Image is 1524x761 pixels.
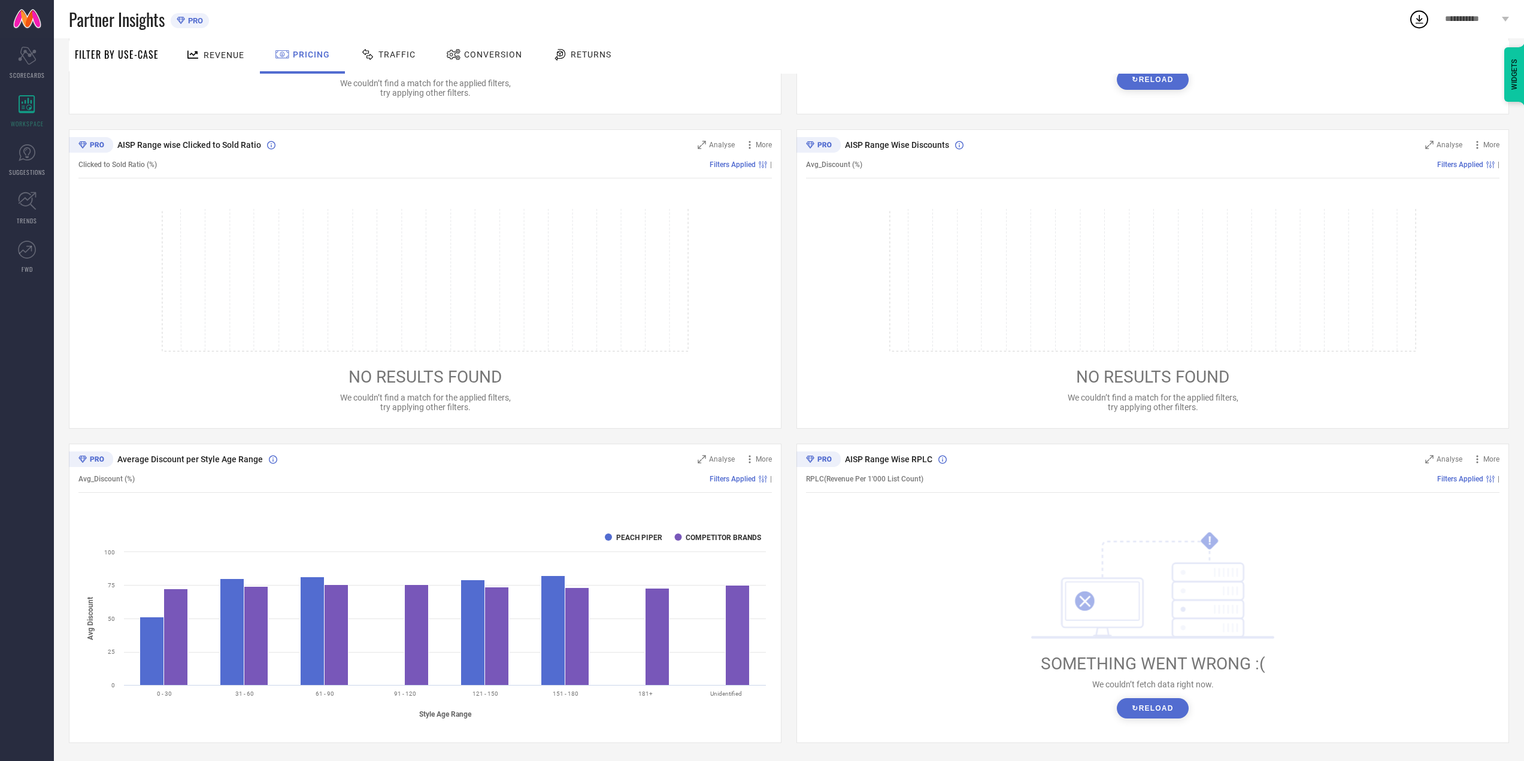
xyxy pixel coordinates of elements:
span: | [1498,160,1499,169]
div: Open download list [1408,8,1430,30]
text: 0 [111,682,115,689]
span: | [1498,475,1499,483]
div: Premium [69,137,113,155]
text: Unidentified [710,690,742,697]
span: We couldn’t find a match for the applied filters, try applying other filters. [340,78,511,98]
span: Pricing [293,50,330,59]
span: Avg_Discount (%) [78,475,135,483]
text: 151 - 180 [553,690,578,697]
span: Clicked to Sold Ratio (%) [78,160,157,169]
span: Analyse [709,455,735,463]
span: Revenue [204,50,244,60]
span: More [756,455,772,463]
text: PEACH PIPER [616,533,662,542]
text: COMPETITOR BRANDS [686,533,761,542]
span: We couldn’t find a match for the applied filters, try applying other filters. [340,393,511,412]
span: Avg_Discount (%) [806,160,862,169]
span: SCORECARDS [10,71,45,80]
span: Traffic [378,50,416,59]
text: 181+ [638,690,653,697]
span: AISP Range wise Clicked to Sold Ratio [117,140,261,150]
span: SUGGESTIONS [9,168,46,177]
text: 75 [108,582,115,589]
text: 121 - 150 [472,690,498,697]
span: Average Discount per Style Age Range [117,454,263,464]
svg: Zoom [698,455,706,463]
text: 61 - 90 [316,690,334,697]
span: Returns [571,50,611,59]
span: | [770,475,772,483]
span: We couldn’t find a match for the applied filters, try applying other filters. [1068,393,1238,412]
span: Filter By Use-Case [75,47,159,62]
text: 31 - 60 [235,690,254,697]
tspan: Avg Discount [86,597,95,640]
div: Premium [796,451,841,469]
svg: Zoom [1425,141,1434,149]
span: NO RESULTS FOUND [349,367,502,387]
button: ↻Reload [1117,698,1188,718]
span: FWD [22,265,33,274]
span: Analyse [1437,141,1462,149]
span: We couldn’t fetch data right now. [1092,680,1214,689]
span: TRENDS [17,216,37,225]
text: 0 - 30 [157,690,172,697]
span: AISP Range Wise Discounts [845,140,949,150]
span: RPLC(Revenue Per 1'000 List Count) [806,475,923,483]
svg: Zoom [1425,455,1434,463]
tspan: ! [1208,534,1211,548]
span: Filters Applied [1437,160,1483,169]
span: More [1483,455,1499,463]
text: 50 [108,616,115,622]
span: Analyse [1437,455,1462,463]
button: ↻Reload [1117,69,1188,90]
span: PRO [185,16,203,25]
div: Premium [69,451,113,469]
span: NO RESULTS FOUND [1076,367,1229,387]
span: | [770,160,772,169]
span: More [756,141,772,149]
text: 100 [104,549,115,556]
span: SOMETHING WENT WRONG :( [1041,654,1265,674]
span: More [1483,141,1499,149]
span: Filters Applied [710,160,756,169]
span: Partner Insights [69,7,165,32]
span: Conversion [464,50,522,59]
text: 25 [108,648,115,655]
span: Analyse [709,141,735,149]
text: 91 - 120 [394,690,416,697]
div: Premium [796,137,841,155]
span: Filters Applied [710,475,756,483]
span: AISP Range Wise RPLC [845,454,932,464]
tspan: Style Age Range [419,710,472,718]
svg: Zoom [698,141,706,149]
span: Filters Applied [1437,475,1483,483]
span: WORKSPACE [11,119,44,128]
